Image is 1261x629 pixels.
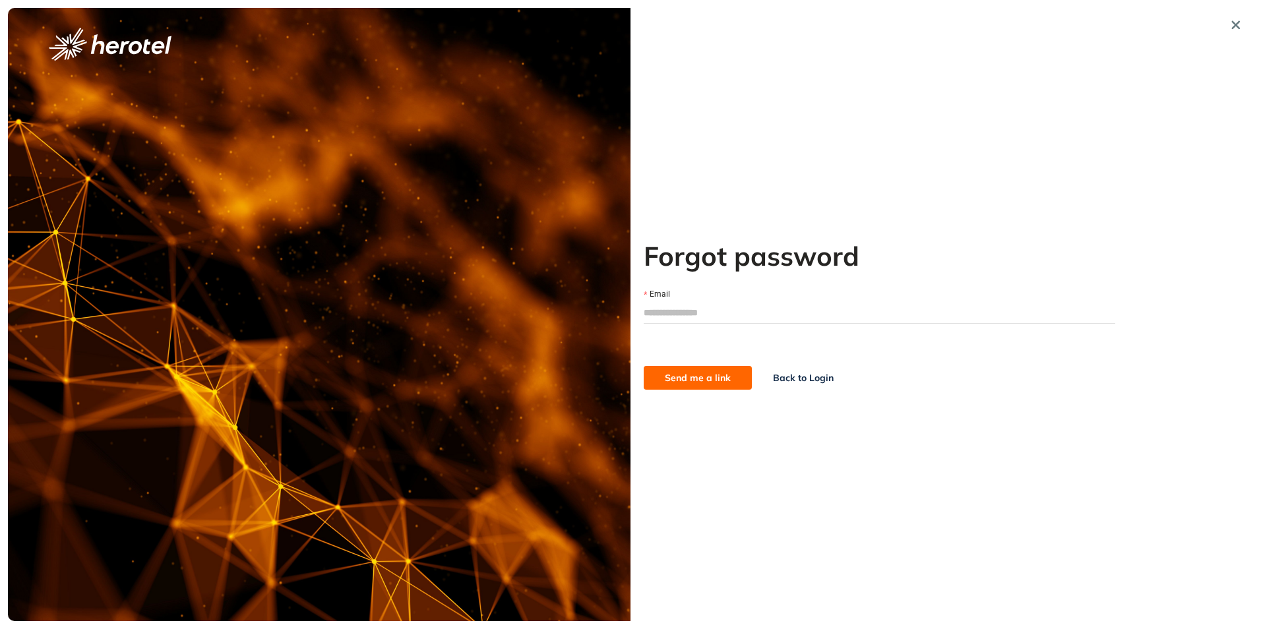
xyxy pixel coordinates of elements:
img: cover image [8,8,630,621]
span: Send me a link [665,371,731,385]
label: Email [644,288,670,301]
span: Back to Login [773,371,834,385]
h2: Forgot password [644,240,1115,272]
button: logo [28,28,193,61]
button: Back to Login [752,366,855,390]
img: logo [49,28,171,61]
button: Send me a link [644,366,752,390]
input: Email [644,303,1115,322]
